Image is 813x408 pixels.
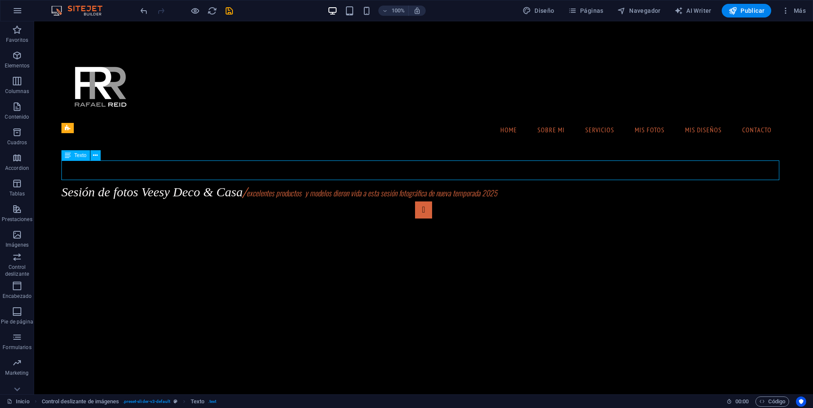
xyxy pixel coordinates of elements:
[674,6,711,15] span: AI Writer
[224,6,234,16] button: save
[5,88,29,95] p: Columnas
[6,37,28,44] p: Favoritos
[2,216,32,223] p: Prestaciones
[5,114,29,120] p: Contenido
[729,6,765,15] span: Publicar
[224,6,234,16] i: Guardar (Ctrl+S)
[741,398,743,405] span: :
[5,370,29,376] p: Marketing
[7,139,27,146] p: Cuadros
[722,4,772,17] button: Publicar
[778,4,809,17] button: Más
[671,4,715,17] button: AI Writer
[565,4,607,17] button: Páginas
[5,62,29,69] p: Elementos
[3,293,32,300] p: Encabezado
[190,6,200,16] button: Haz clic para salir del modo de previsualización y seguir editando
[1,318,33,325] p: Pie de página
[614,4,664,17] button: Navegador
[208,396,216,407] span: . text
[617,6,661,15] span: Navegador
[413,7,421,15] i: Al redimensionar, ajustar el nivel de zoom automáticamente para ajustarse al dispositivo elegido.
[378,6,409,16] button: 100%
[5,165,29,172] p: Accordion
[123,396,170,407] span: . preset-slider-v3-default
[519,4,558,17] button: Diseño
[139,6,149,16] button: undo
[139,6,149,16] i: Deshacer: Cambiar elementos de menú (Ctrl+Z)
[42,396,119,407] span: Haz clic para seleccionar y doble clic para editar
[568,6,604,15] span: Páginas
[74,153,87,158] span: Texto
[9,190,25,197] p: Tablas
[755,396,789,407] button: Código
[42,396,216,407] nav: breadcrumb
[3,344,31,351] p: Formularios
[7,396,29,407] a: Haz clic para cancelar la selección y doble clic para abrir páginas
[391,6,405,16] h6: 100%
[191,396,204,407] span: Haz clic para seleccionar y doble clic para editar
[174,399,177,404] i: Este elemento es un preajuste personalizable
[735,396,749,407] span: 00 00
[759,396,785,407] span: Código
[523,6,555,15] span: Diseño
[6,242,29,248] p: Imágenes
[796,396,806,407] button: Usercentrics
[781,6,806,15] span: Más
[726,396,749,407] h6: Tiempo de la sesión
[49,6,113,16] img: Editor Logo
[207,6,217,16] button: reload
